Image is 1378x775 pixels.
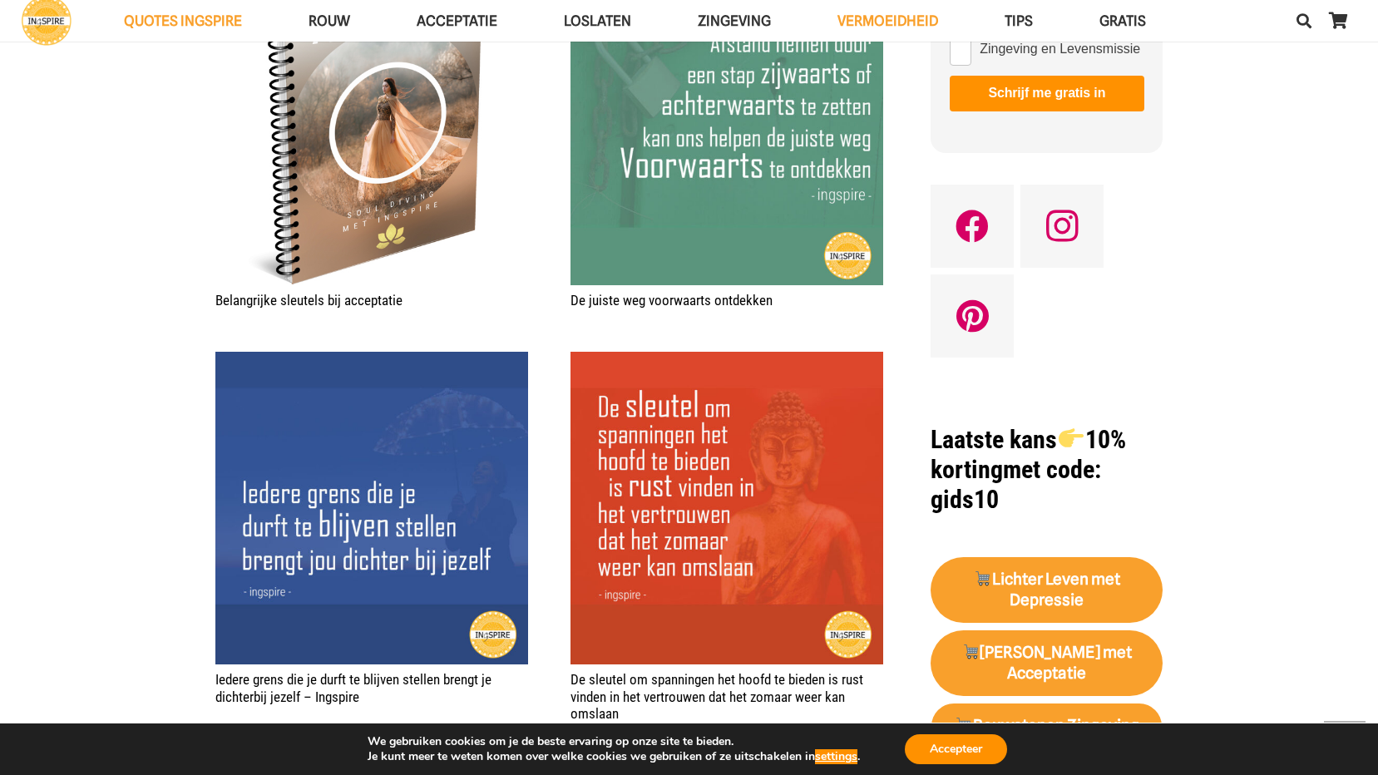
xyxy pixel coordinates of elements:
a: De sleutel om spanningen het hoofd te bieden is rust vinden in het vertrouwen dat het zomaar weer... [570,352,883,664]
span: Zingeving en Levensmissie [980,38,1140,59]
img: De sleutel om spanningen het hoofd te bieden - anti stress quote van ingspire.nl [570,352,883,664]
p: Je kunt meer te weten komen over welke cookies we gebruiken of ze uitschakelen in . [368,749,860,764]
strong: Bouwstenen Zingeving [955,716,1139,735]
a: Instagram [1020,185,1104,268]
span: GRATIS [1099,12,1146,29]
span: ROUW [309,12,350,29]
strong: [PERSON_NAME] met Acceptatie [961,643,1132,683]
a: De juiste weg voorwaarts ontdekken [570,292,773,309]
img: 🛒 [963,644,979,659]
a: Facebook [931,185,1014,268]
button: settings [815,749,857,764]
input: Zingeving en Levensmissie [950,31,971,66]
a: Terug naar top [1324,721,1366,763]
span: Loslaten [564,12,631,29]
a: Belangrijke sleutels bij acceptatie [215,292,403,309]
span: Acceptatie [417,12,497,29]
span: QUOTES INGSPIRE [124,12,242,29]
img: 👉 [1059,426,1084,451]
a: 🛒Lichter Leven met Depressie [931,557,1163,624]
p: We gebruiken cookies om je de beste ervaring op onze site te bieden. [368,734,860,749]
img: 🛒 [956,717,971,733]
img: ingspire quote - Iedere grens die je durft te blijven stellen brengt jou dichter bij jezelf [215,352,528,664]
a: Iedere grens die je durft te blijven stellen brengt je dichterbij jezelf – Ingspire [215,671,491,704]
a: Iedere grens die je durft te blijven stellen brengt je dichterbij jezelf – Ingspire [215,352,528,664]
h1: met code: gids10 [931,425,1163,515]
a: 🛒Bouwstenen Zingeving [931,703,1162,749]
a: De sleutel om spanningen het hoofd te bieden is rust vinden in het vertrouwen dat het zomaar weer... [570,671,863,722]
span: VERMOEIDHEID [837,12,938,29]
strong: Laatste kans 10% korting [931,425,1126,484]
strong: Lichter Leven met Depressie [974,570,1120,610]
button: Schrijf me gratis in [950,76,1143,111]
a: Pinterest [931,274,1014,358]
span: TIPS [1005,12,1033,29]
span: Zingeving [698,12,771,29]
img: 🛒 [975,570,990,586]
a: 🛒[PERSON_NAME] met Acceptatie [931,630,1163,697]
button: Accepteer [905,734,1007,764]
